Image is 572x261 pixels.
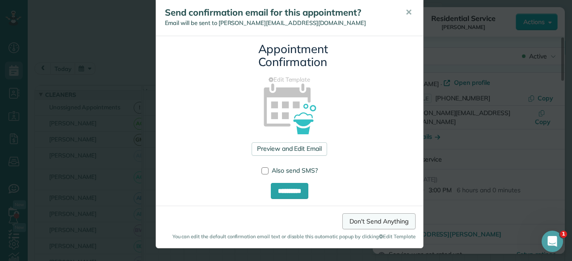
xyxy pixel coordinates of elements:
[405,7,412,17] span: ✕
[252,142,327,156] a: Preview and Edit Email
[164,233,416,240] small: You can edit the default confirmation email text or disable this automatic popup by clicking Edit...
[165,19,366,26] span: Email will be sent to [PERSON_NAME][EMAIL_ADDRESS][DOMAIN_NAME]
[272,166,318,174] span: Also send SMS?
[258,43,321,68] h3: Appointment Confirmation
[560,231,567,238] span: 1
[165,6,393,19] h5: Send confirmation email for this appointment?
[542,231,563,252] iframe: Intercom live chat
[249,68,329,148] img: appointment_confirmation_icon-141e34405f88b12ade42628e8c248340957700ab75a12ae832a8710e9b578dc5.png
[342,213,415,229] a: Don't Send Anything
[163,75,416,84] a: Edit Template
